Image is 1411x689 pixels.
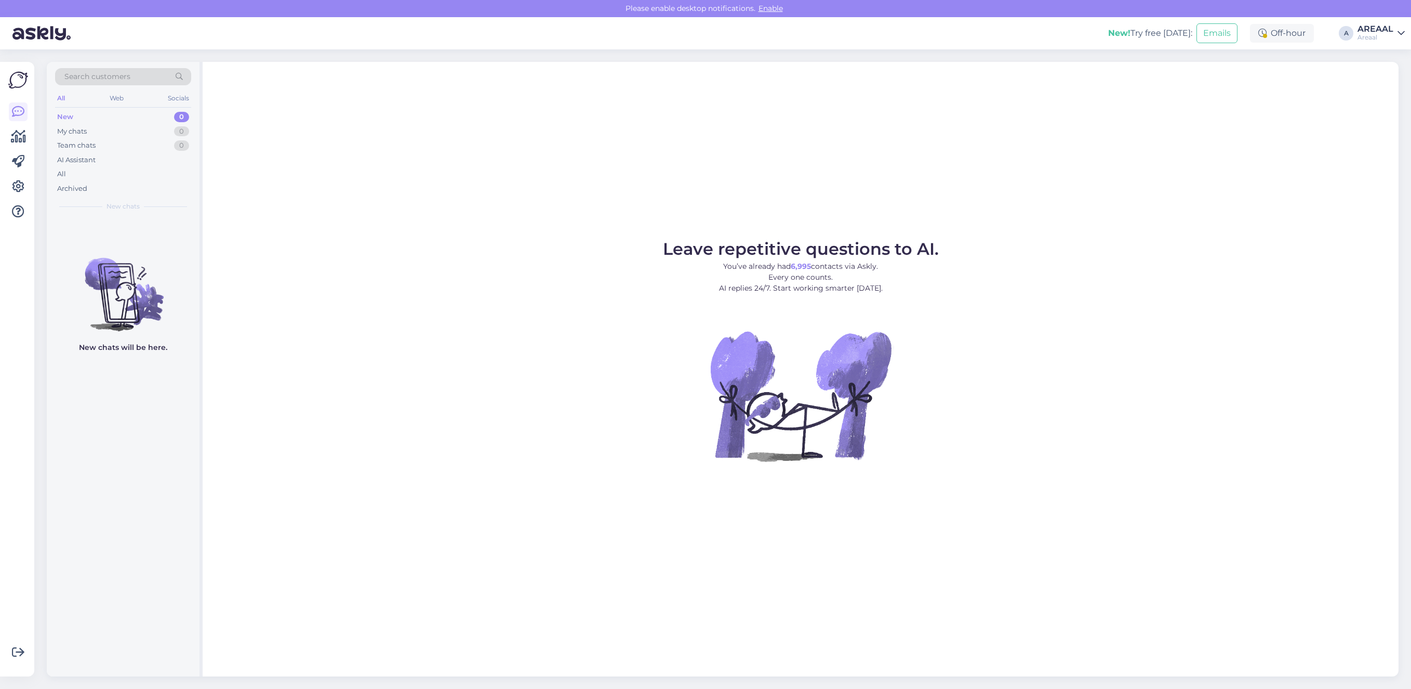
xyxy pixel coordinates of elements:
[47,239,199,333] img: No chats
[57,140,96,151] div: Team chats
[79,342,167,353] p: New chats will be here.
[174,112,189,122] div: 0
[57,126,87,137] div: My chats
[8,70,28,90] img: Askly Logo
[55,92,67,105] div: All
[166,92,191,105] div: Socials
[108,92,126,105] div: Web
[57,112,73,122] div: New
[57,169,66,179] div: All
[1108,28,1130,38] b: New!
[57,184,87,194] div: Archived
[707,302,894,489] img: No Chat active
[1339,26,1353,41] div: A
[1357,25,1393,33] div: AREAAL
[1196,23,1237,43] button: Emails
[107,202,140,211] span: New chats
[663,239,939,259] span: Leave repetitive questions to AI.
[1108,27,1192,40] div: Try free [DATE]:
[1357,33,1393,42] div: Areaal
[174,140,189,151] div: 0
[64,71,130,82] span: Search customers
[57,155,96,165] div: AI Assistant
[791,262,811,271] b: 6,995
[1357,25,1405,42] a: AREAALAreaal
[174,126,189,137] div: 0
[755,4,786,13] span: Enable
[663,261,939,294] p: You’ve already had contacts via Askly. Every one counts. AI replies 24/7. Start working smarter [...
[1250,24,1314,43] div: Off-hour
